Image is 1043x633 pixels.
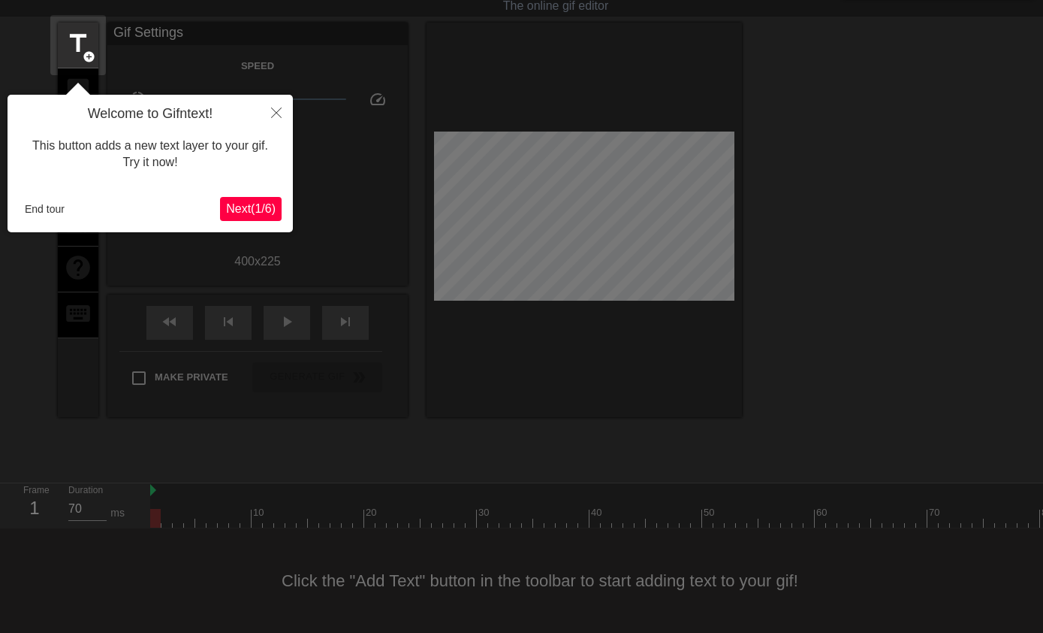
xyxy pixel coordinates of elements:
[19,123,282,186] div: This button adds a new text layer to your gif. Try it now!
[226,202,276,215] span: Next ( 1 / 6 )
[260,95,293,129] button: Close
[19,106,282,123] h4: Welcome to Gifntext!
[19,198,71,220] button: End tour
[220,197,282,221] button: Next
